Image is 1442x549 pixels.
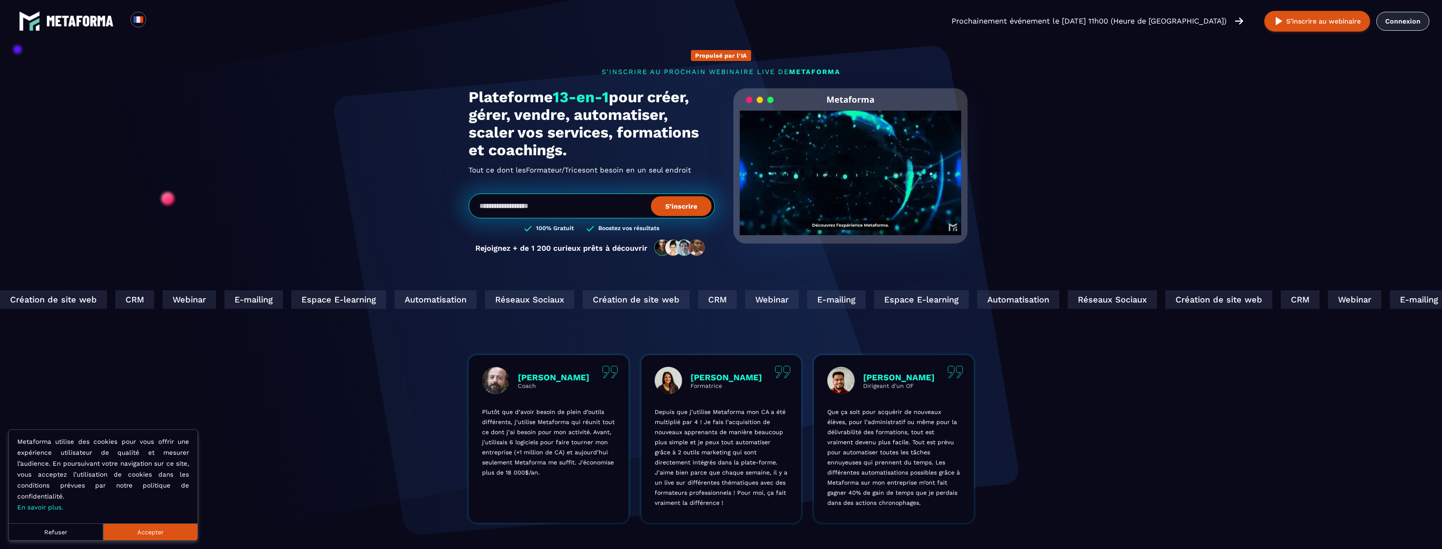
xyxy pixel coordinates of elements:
[652,239,708,257] img: community-people
[146,12,167,30] div: Search for option
[746,96,774,104] img: loading
[1235,16,1243,26] img: arrow-right
[352,290,434,309] div: Automatisation
[153,16,160,26] input: Search for option
[1239,290,1277,309] div: CRM
[482,367,509,394] img: profile
[775,366,791,378] img: quote
[469,68,974,76] p: s'inscrire au prochain webinaire live de
[586,225,594,233] img: checked
[17,436,189,513] p: Metaforma utilise des cookies pour vous offrir une expérience utilisateur de qualité et mesurer l...
[827,407,960,508] p: Que ça soit pour acquérir de nouveaux élèves, pour l’administratif ou même pour la délivrabilité ...
[690,382,762,389] p: Formatrice
[518,372,589,382] p: [PERSON_NAME]
[602,366,618,378] img: quote
[789,68,840,76] span: METAFORMA
[518,382,589,389] p: Coach
[863,372,935,382] p: [PERSON_NAME]
[541,290,648,309] div: Création de site web
[9,523,103,540] button: Refuser
[469,88,715,159] h1: Plateforme pour créer, gérer, vendre, automatiser, scaler vos services, formations et coachings.
[695,52,747,59] p: Propulsé par l'IA
[249,290,344,309] div: Espace E-learning
[553,88,609,106] span: 13-en-1
[656,290,695,309] div: CRM
[1348,290,1406,309] div: E-mailing
[17,504,63,511] a: En savoir plus.
[952,15,1226,27] p: Prochainement événement le [DATE] 11h00 (Heure de [GEOGRAPHIC_DATA])
[19,11,40,32] img: logo
[655,407,788,508] p: Depuis que j’utilise Metaforma mon CA a été multiplié par 4 ! Je fais l’acquisition de nouveaux a...
[1264,11,1370,32] button: S’inscrire au webinaire
[536,225,574,233] h3: 100% Gratuit
[443,290,532,309] div: Réseaux Sociaux
[1286,290,1339,309] div: Webinar
[740,111,962,221] video: Your browser does not support the video tag.
[524,225,532,233] img: checked
[469,163,715,177] h2: Tout ce dont les ont besoin en un seul endroit
[182,290,241,309] div: E-mailing
[1123,290,1230,309] div: Création de site web
[651,196,712,216] button: S’inscrire
[765,290,824,309] div: E-mailing
[1376,12,1429,31] a: Connexion
[73,290,112,309] div: CRM
[690,372,762,382] p: [PERSON_NAME]
[475,244,648,252] p: Rejoignez + de 1 200 curieux prêts à découvrir
[46,16,114,27] img: logo
[832,290,927,309] div: Espace E-learning
[863,382,935,389] p: Dirigeant d'un OF
[947,366,963,378] img: quote
[703,290,757,309] div: Webinar
[827,367,855,394] img: profile
[935,290,1017,309] div: Automatisation
[120,290,174,309] div: Webinar
[133,14,144,25] img: fr
[1026,290,1115,309] div: Réseaux Sociaux
[598,225,659,233] h3: Boostez vos résultats
[482,407,615,477] p: Plutôt que d’avoir besoin de plein d’outils différents, j’utilise Metaforma qui réunit tout ce do...
[526,163,586,177] span: Formateur/Trices
[826,88,874,111] h2: Metaforma
[655,367,682,394] img: profile
[1274,16,1284,27] img: play
[103,523,197,540] button: Accepter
